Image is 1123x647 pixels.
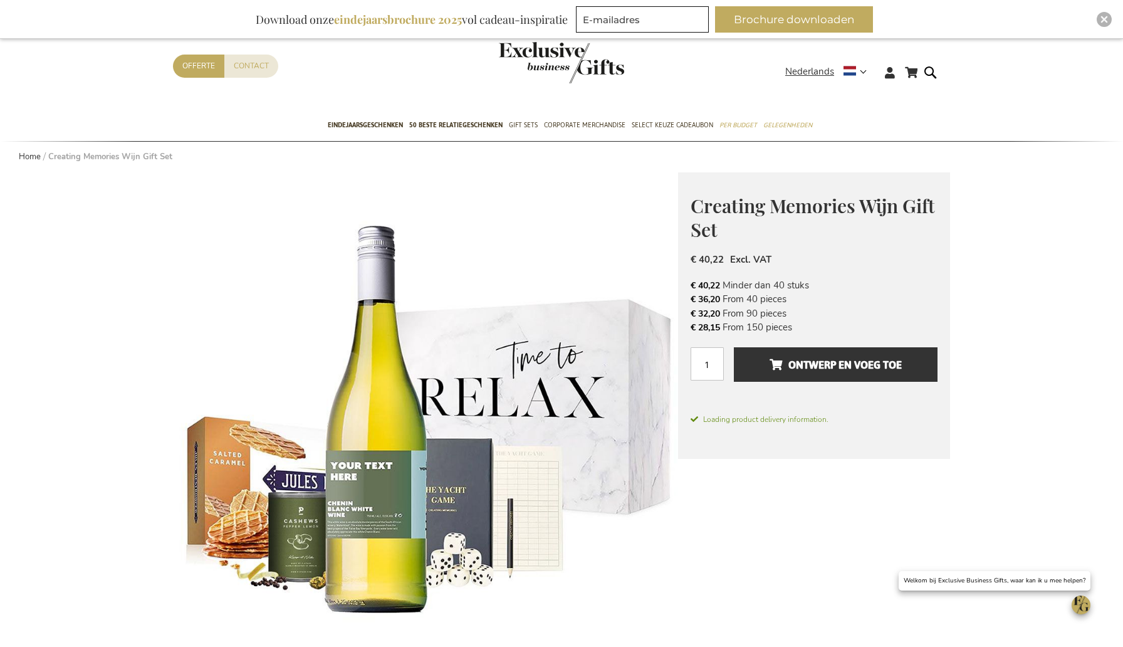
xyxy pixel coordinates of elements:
[48,151,172,162] strong: Creating Memories Wijn Gift Set
[691,307,938,320] li: From 90 pieces
[691,320,938,334] li: From 150 pieces
[250,6,573,33] div: Download onze vol cadeau-inspiratie
[691,193,935,243] span: Creating Memories Wijn Gift Set
[691,280,720,292] span: € 40,22
[1097,12,1112,27] div: Close
[691,322,720,334] span: € 28,15
[1100,16,1108,23] img: Close
[691,293,720,305] span: € 36,20
[544,118,625,132] span: Corporate Merchandise
[730,253,771,266] span: Excl. VAT
[334,12,462,27] b: eindejaarsbrochure 2025
[715,6,873,33] button: Brochure downloaden
[19,151,41,162] a: Home
[499,42,561,83] a: store logo
[719,118,757,132] span: Per Budget
[499,42,624,83] img: Exclusive Business gifts logo
[509,118,538,132] span: Gift Sets
[576,6,709,33] input: E-mailadres
[770,355,902,375] span: Ontwerp en voeg toe
[734,347,938,382] button: Ontwerp en voeg toe
[409,118,503,132] span: 50 beste relatiegeschenken
[691,253,724,266] span: € 40,22
[691,347,724,381] input: Aantal
[576,6,713,36] form: marketing offers and promotions
[328,118,403,132] span: Eindejaarsgeschenken
[691,308,720,320] span: € 32,20
[691,414,938,425] span: Loading product delivery information.
[785,65,875,79] div: Nederlands
[691,278,938,292] li: Minder dan 40 stuks
[691,292,938,306] li: From 40 pieces
[785,65,834,79] span: Nederlands
[763,118,812,132] span: Gelegenheden
[632,118,713,132] span: Select Keuze Cadeaubon
[224,55,278,78] a: Contact
[173,55,224,78] a: Offerte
